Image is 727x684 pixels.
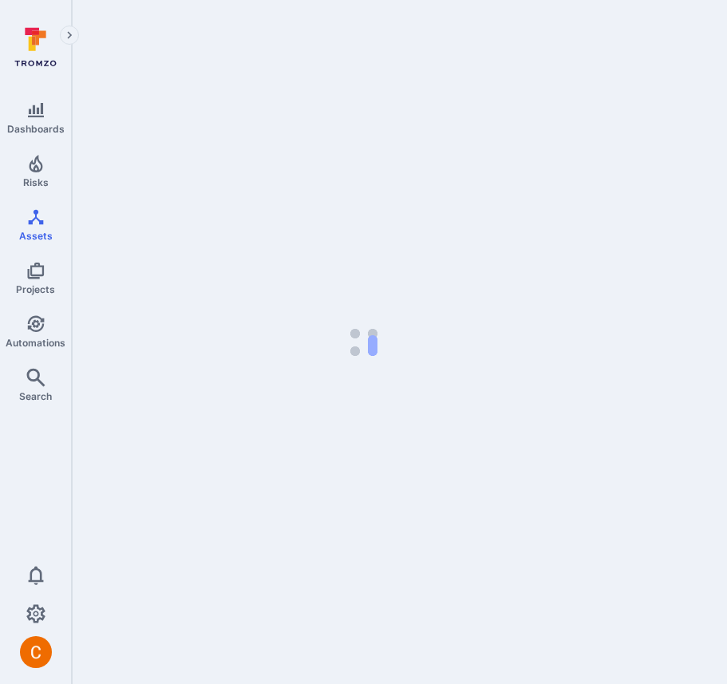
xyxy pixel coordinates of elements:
[20,636,52,668] div: Camilo Rivera
[16,283,55,295] span: Projects
[6,337,65,349] span: Automations
[23,176,49,188] span: Risks
[20,636,52,668] img: ACg8ocJuq_DPPTkXyD9OlTnVLvDrpObecjcADscmEHLMiTyEnTELew=s96-c
[7,123,65,135] span: Dashboards
[19,230,53,242] span: Assets
[60,26,79,45] button: Expand navigation menu
[19,390,52,402] span: Search
[64,29,75,42] i: Expand navigation menu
